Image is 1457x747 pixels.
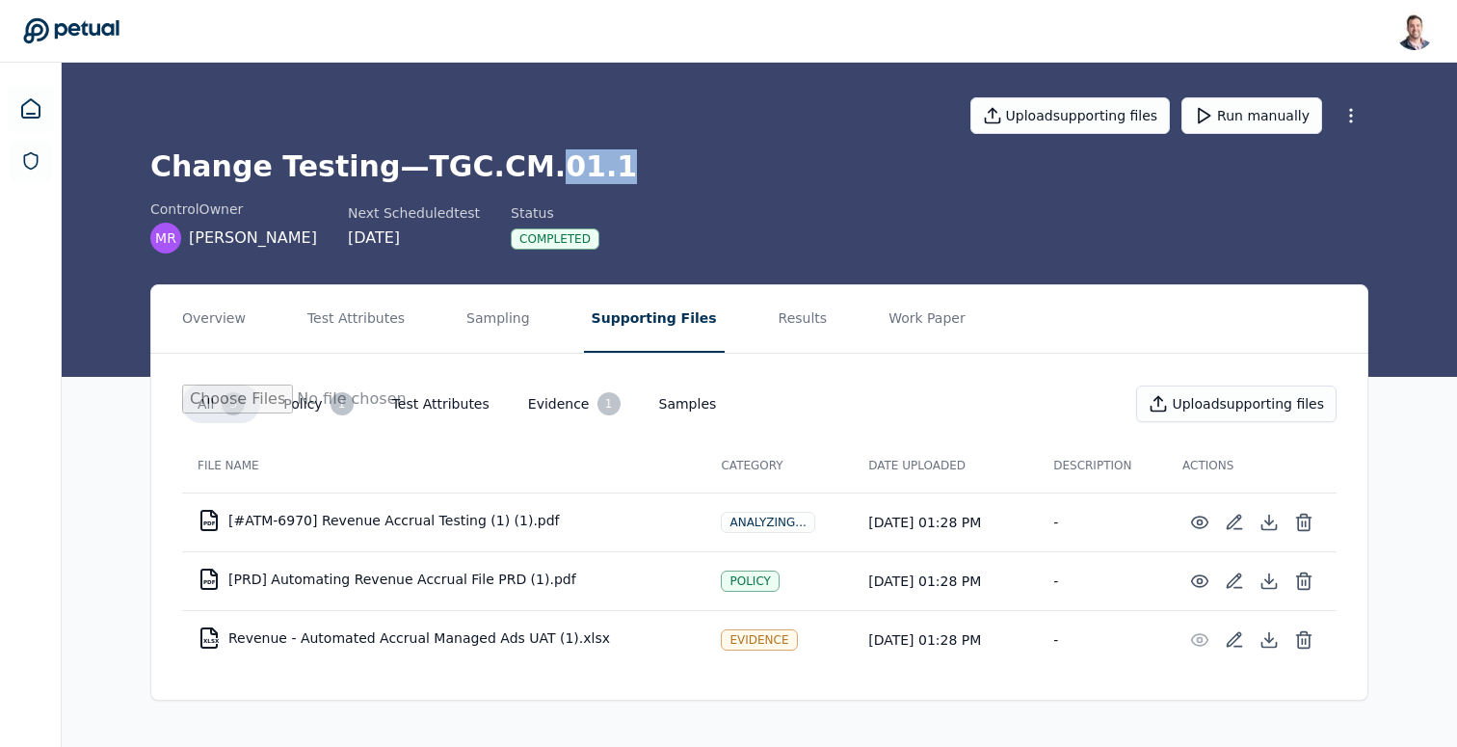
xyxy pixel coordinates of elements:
[511,228,599,250] div: Completed
[182,497,705,544] td: [#ATM-6970] Revenue Accrual Testing (1) (1).pdf
[970,97,1171,134] button: Uploadsupporting files
[182,385,260,423] button: All3
[1038,439,1167,493] th: Description
[8,86,54,132] a: Dashboard
[1286,505,1321,540] button: Delete File
[1136,386,1337,422] button: Uploadsupporting files
[348,203,480,223] div: Next Scheduled test
[222,392,245,415] div: 3
[511,203,599,223] div: Status
[348,227,480,250] div: [DATE]
[23,17,119,44] a: Go to Dashboard
[1167,439,1337,493] th: Actions
[1182,623,1217,657] button: Preview File (hover for quick preview, click for full view)
[513,385,636,423] button: Evidence1
[150,149,1368,184] h1: Change Testing — TGC.CM.01.1
[1334,98,1368,133] button: More Options
[174,285,253,353] button: Overview
[584,285,725,353] button: Supporting Files
[155,228,176,248] span: MR
[1182,505,1217,540] button: Preview File (hover for quick preview, click for full view)
[1286,623,1321,657] button: Delete File
[771,285,835,353] button: Results
[853,439,1038,493] th: Date Uploaded
[721,512,814,533] div: Analyzing...
[268,385,368,423] button: Policy1
[705,439,853,493] th: Category
[1252,623,1286,657] button: Download File
[182,439,705,493] th: File Name
[853,551,1038,610] td: [DATE] 01:28 PM
[459,285,538,353] button: Sampling
[1038,610,1167,669] td: -
[203,520,216,526] div: PDF
[331,392,354,415] div: 1
[300,285,412,353] button: Test Attributes
[1038,551,1167,610] td: -
[377,387,505,421] button: Test Attributes
[150,200,317,219] div: control Owner
[881,285,973,353] button: Work Paper
[597,392,621,415] div: 1
[1217,564,1252,599] button: Add/Edit Description
[10,140,52,182] a: SOC 1 Reports
[182,615,705,661] td: Revenue - Automated Accrual Managed Ads UAT (1).xlsx
[1252,564,1286,599] button: Download File
[189,227,317,250] span: [PERSON_NAME]
[853,493,1038,551] td: [DATE] 01:28 PM
[853,610,1038,669] td: [DATE] 01:28 PM
[1252,505,1286,540] button: Download File
[203,579,216,585] div: PDF
[1286,564,1321,599] button: Delete File
[1395,12,1434,50] img: Snir Kodesh
[151,285,1367,353] nav: Tabs
[182,556,705,602] td: [PRD] Automating Revenue Accrual File PRD (1).pdf
[1217,623,1252,657] button: Add/Edit Description
[644,387,732,421] button: Samples
[1217,505,1252,540] button: Add/Edit Description
[1038,493,1167,551] td: -
[1181,97,1322,134] button: Run manually
[1182,564,1217,599] button: Preview File (hover for quick preview, click for full view)
[721,629,797,651] div: Evidence
[721,571,779,592] div: Policy
[203,638,219,644] div: XLSX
